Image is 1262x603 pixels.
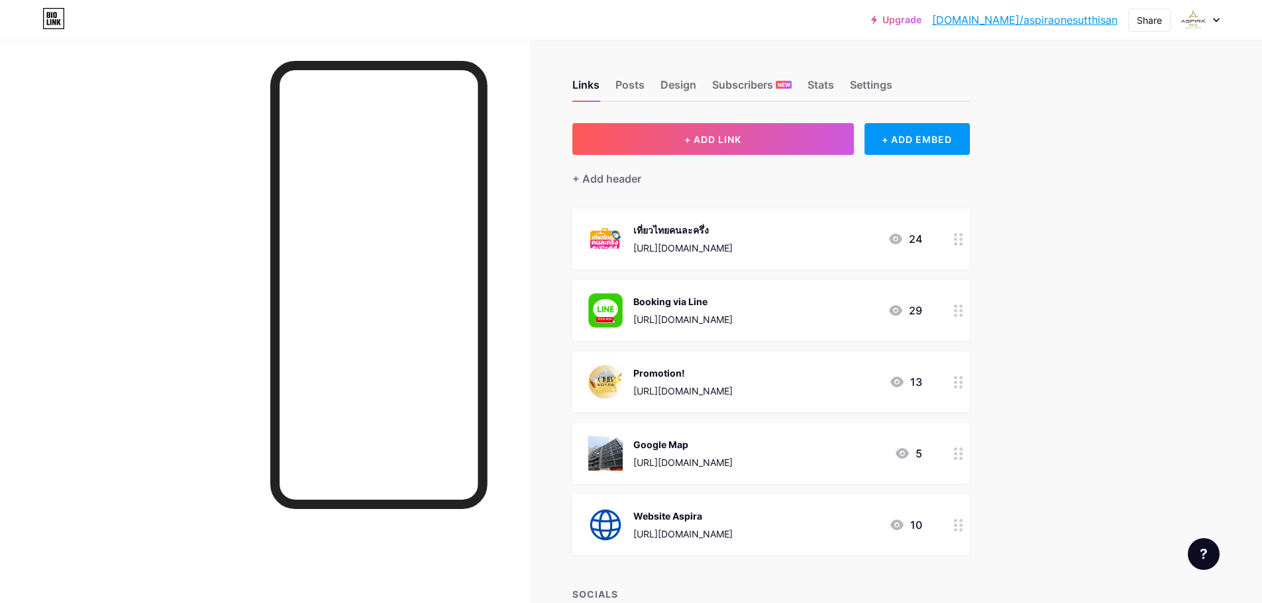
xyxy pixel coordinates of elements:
div: [URL][DOMAIN_NAME] [633,241,733,255]
button: + ADD LINK [572,123,854,155]
div: 10 [889,517,922,533]
div: Subscribers [712,77,792,101]
div: Promotion! [633,366,733,380]
div: 24 [888,231,922,247]
img: เที่ยวไทยคนละครึ่ง [588,222,623,256]
img: Promotion! [588,365,623,399]
img: Google Map [588,436,623,471]
div: Links [572,77,600,101]
div: [URL][DOMAIN_NAME] [633,384,733,398]
div: Posts [615,77,645,101]
div: 5 [894,445,922,461]
div: + Add header [572,171,641,187]
img: Booking via Line [588,293,623,328]
div: [URL][DOMAIN_NAME] [633,312,733,326]
img: Website Aspira [588,508,623,542]
div: เที่ยวไทยคนละครึ่ง [633,223,733,237]
div: Booking via Line [633,295,733,308]
a: Upgrade [871,15,921,25]
div: Google Map [633,438,733,451]
div: SOCIALS [572,587,970,601]
img: aspiraonesutthisan [1181,7,1206,32]
div: Stats [808,77,834,101]
div: Share [1137,13,1162,27]
div: Website Aspira [633,509,733,523]
div: Design [660,77,696,101]
div: [URL][DOMAIN_NAME] [633,527,733,541]
span: + ADD LINK [684,134,741,145]
div: [URL][DOMAIN_NAME] [633,455,733,469]
div: 13 [889,374,922,390]
div: 29 [888,302,922,318]
div: Settings [850,77,892,101]
div: + ADD EMBED [865,123,970,155]
span: NEW [778,81,790,89]
a: [DOMAIN_NAME]/aspiraonesutthisan [932,12,1118,28]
